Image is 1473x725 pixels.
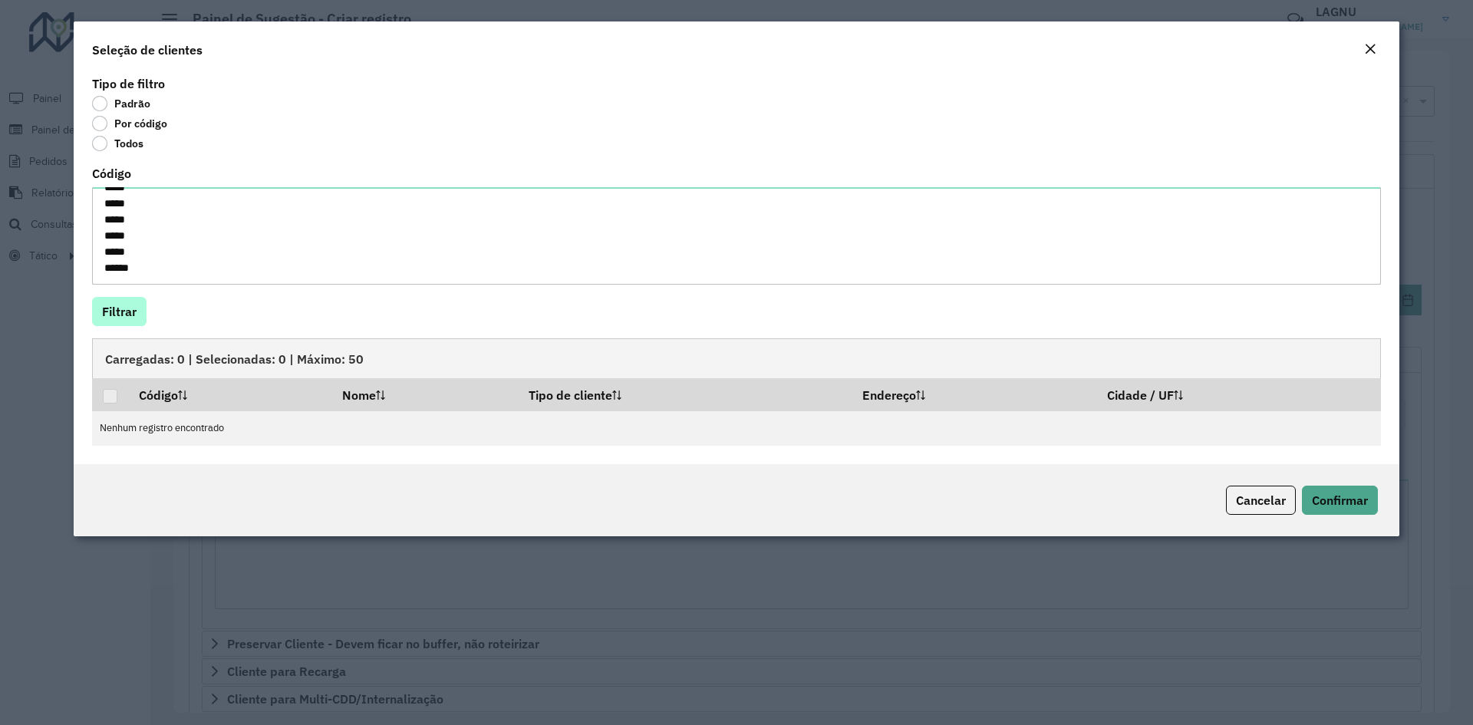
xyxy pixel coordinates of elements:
button: Close [1359,40,1381,60]
label: Por código [92,116,167,131]
label: Tipo de filtro [92,74,165,93]
td: Nenhum registro encontrado [92,411,1381,446]
button: Filtrar [92,297,147,326]
th: Nome [331,378,519,410]
th: Tipo de cliente [519,378,852,410]
span: Confirmar [1312,493,1368,508]
button: Confirmar [1302,486,1378,515]
h4: Seleção de clientes [92,41,203,59]
button: Cancelar [1226,486,1296,515]
label: Código [92,164,131,183]
th: Endereço [852,378,1097,410]
th: Código [128,378,331,410]
th: Cidade / UF [1097,378,1381,410]
label: Todos [92,136,143,151]
span: Cancelar [1236,493,1286,508]
em: Fechar [1364,43,1376,55]
label: Padrão [92,96,150,111]
div: Carregadas: 0 | Selecionadas: 0 | Máximo: 50 [92,338,1381,378]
